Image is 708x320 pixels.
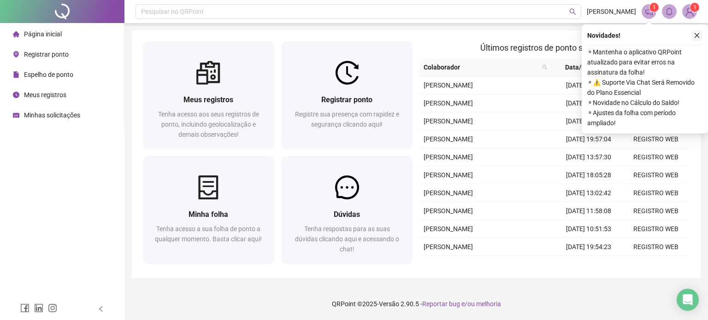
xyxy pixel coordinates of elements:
span: Página inicial [24,30,62,38]
td: REGISTRO WEB [622,238,690,256]
span: search [542,64,548,70]
a: Registrar pontoRegistre sua presença com rapidez e segurança clicando aqui! [282,41,413,149]
td: [DATE] 19:57:04 [555,130,622,148]
span: [PERSON_NAME] [424,243,473,250]
span: environment [13,51,19,58]
img: 90465 [683,5,696,18]
span: [PERSON_NAME] [424,117,473,125]
sup: 1 [649,3,659,12]
td: REGISTRO WEB [622,220,690,238]
div: Open Intercom Messenger [677,289,699,311]
td: REGISTRO WEB [622,130,690,148]
span: ⚬ Novidade no Cálculo do Saldo! [587,98,702,108]
td: [DATE] 13:56:11 [555,256,622,274]
a: DúvidasTenha respostas para as suas dúvidas clicando aqui e acessando o chat! [282,156,413,263]
td: REGISTRO WEB [622,256,690,274]
span: [PERSON_NAME] [424,99,473,107]
td: [DATE] 19:57:15 [555,94,622,112]
td: REGISTRO WEB [622,202,690,220]
td: REGISTRO WEB [622,184,690,202]
span: Registre sua presença com rapidez e segurança clicando aqui! [295,111,399,128]
span: 1 [693,4,696,11]
span: linkedin [34,303,43,313]
span: [PERSON_NAME] [424,81,473,89]
span: Registrar ponto [24,51,69,58]
span: Espelho de ponto [24,71,73,78]
span: left [98,306,104,312]
span: Reportar bug e/ou melhoria [422,300,501,308]
span: clock-circle [13,92,19,98]
th: Data/Hora [551,58,617,76]
sup: Atualize o seu contato no menu Meus Dados [690,3,699,12]
span: [PERSON_NAME] [424,189,473,197]
span: Minhas solicitações [24,111,80,119]
a: Meus registrosTenha acesso aos seus registros de ponto, incluindo geolocalização e demais observa... [143,41,274,149]
span: facebook [20,303,29,313]
span: Tenha acesso a sua folha de ponto a qualquer momento. Basta clicar aqui! [155,225,262,243]
span: home [13,31,19,37]
span: Minha folha [189,210,228,219]
td: [DATE] 12:59:55 [555,76,622,94]
span: Meus registros [183,95,233,104]
span: close [694,32,700,39]
span: notification [645,7,653,16]
a: Minha folhaTenha acesso a sua folha de ponto a qualquer momento. Basta clicar aqui! [143,156,274,263]
span: Últimos registros de ponto sincronizados [480,43,629,52]
span: Tenha acesso aos seus registros de ponto, incluindo geolocalização e demais observações! [158,111,259,138]
span: Novidades ! [587,30,620,41]
td: [DATE] 19:54:23 [555,238,622,256]
footer: QRPoint © 2025 - 2.90.5 - [124,288,708,320]
span: instagram [48,303,57,313]
span: file [13,71,19,78]
span: [PERSON_NAME] [424,207,473,215]
span: 1 [653,4,656,11]
span: Versão [379,300,399,308]
td: [DATE] 11:58:08 [555,202,622,220]
span: ⚬ ⚠️ Suporte Via Chat Será Removido do Plano Essencial [587,77,702,98]
td: REGISTRO WEB [622,148,690,166]
td: [DATE] 13:57:30 [555,148,622,166]
span: [PERSON_NAME] [424,135,473,143]
span: Data/Hora [555,62,606,72]
span: Dúvidas [334,210,360,219]
span: bell [665,7,673,16]
td: [DATE] 13:02:42 [555,184,622,202]
span: Meus registros [24,91,66,99]
span: Tenha respostas para as suas dúvidas clicando aqui e acessando o chat! [295,225,399,253]
span: schedule [13,112,19,118]
span: ⚬ Mantenha o aplicativo QRPoint atualizado para evitar erros na assinatura da folha! [587,47,702,77]
span: Colaborador [424,62,538,72]
span: [PERSON_NAME] [424,171,473,179]
span: search [569,8,576,15]
td: REGISTRO WEB [622,166,690,184]
td: [DATE] 10:51:53 [555,220,622,238]
td: [DATE] 13:57:47 [555,112,622,130]
span: [PERSON_NAME] [424,153,473,161]
span: Registrar ponto [321,95,372,104]
span: [PERSON_NAME] [587,6,636,17]
span: ⚬ Ajustes da folha com período ampliado! [587,108,702,128]
span: search [540,60,549,74]
td: [DATE] 18:05:28 [555,166,622,184]
span: [PERSON_NAME] [424,225,473,233]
